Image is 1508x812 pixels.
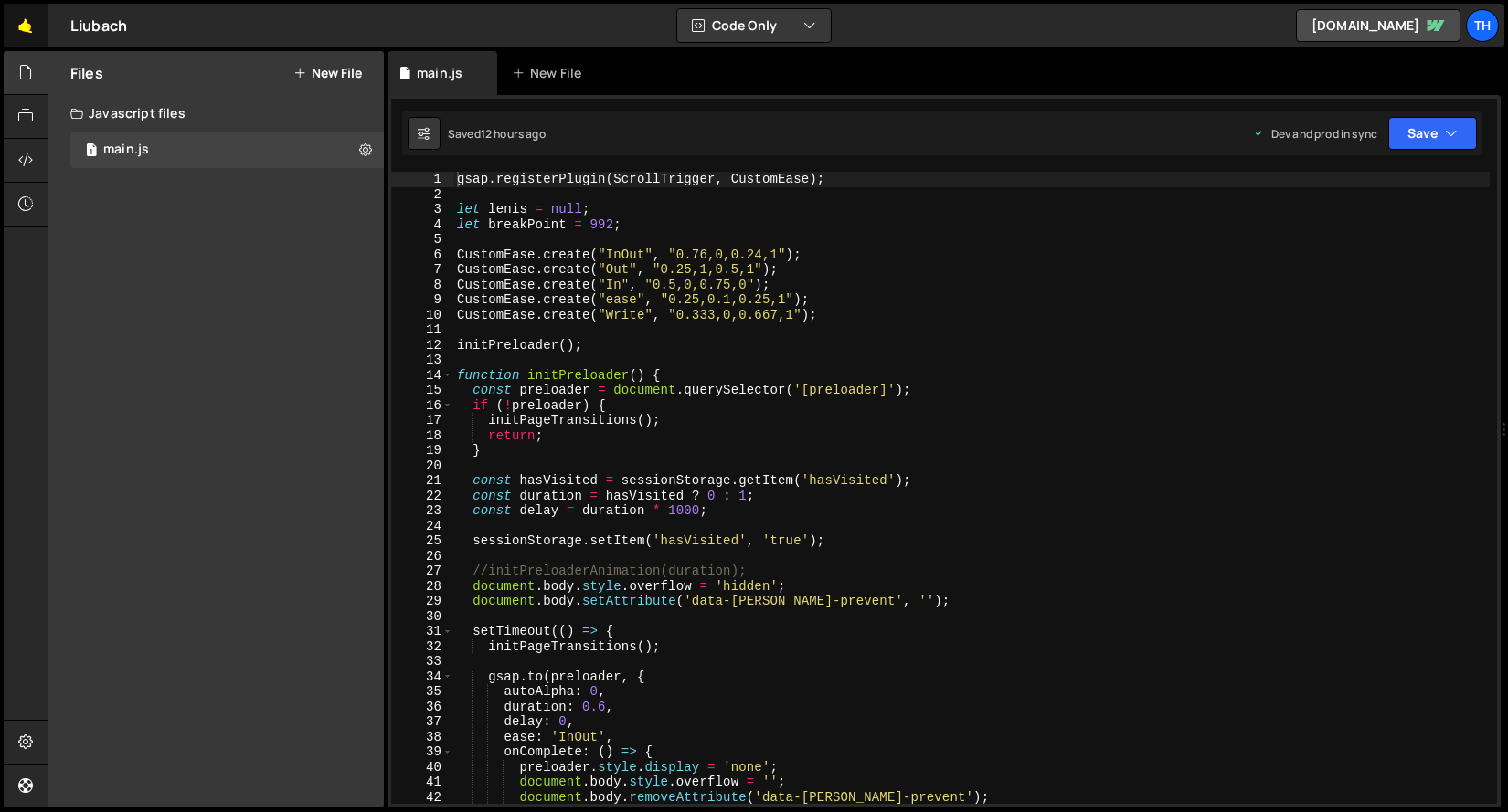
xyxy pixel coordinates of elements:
[391,172,453,187] div: 1
[391,353,453,368] div: 13
[391,322,453,338] div: 11
[391,609,453,625] div: 30
[481,126,546,142] div: 12 hours ago
[70,132,384,168] div: 16256/43835.js
[391,714,453,730] div: 37
[48,95,384,132] div: Javascript files
[391,564,453,579] div: 27
[391,654,453,670] div: 33
[391,775,453,790] div: 41
[391,730,453,745] div: 38
[391,790,453,806] div: 42
[391,398,453,414] div: 16
[417,64,462,82] div: main.js
[391,443,453,459] div: 19
[391,217,453,233] div: 4
[391,624,453,639] div: 31
[1296,9,1460,42] a: [DOMAIN_NAME]
[391,744,453,760] div: 39
[391,639,453,655] div: 32
[391,594,453,609] div: 29
[391,232,453,248] div: 5
[391,248,453,263] div: 6
[4,4,48,47] a: 🤙
[391,684,453,700] div: 35
[391,459,453,474] div: 20
[391,549,453,564] div: 26
[70,63,103,83] h2: Files
[391,338,453,353] div: 12
[391,700,453,715] div: 36
[103,142,149,158] div: main.js
[1388,117,1477,150] button: Save
[391,473,453,489] div: 21
[391,308,453,323] div: 10
[86,144,97,159] span: 1
[293,66,362,80] button: New File
[512,64,589,82] div: New File
[391,503,453,519] div: 23
[391,413,453,428] div: 17
[391,579,453,595] div: 28
[391,489,453,504] div: 22
[391,262,453,278] div: 7
[677,9,831,42] button: Code Only
[391,533,453,549] div: 25
[391,292,453,308] div: 9
[1253,126,1377,142] div: Dev and prod in sync
[448,126,546,142] div: Saved
[391,383,453,398] div: 15
[391,519,453,534] div: 24
[391,202,453,217] div: 3
[391,428,453,444] div: 18
[391,368,453,384] div: 14
[391,187,453,203] div: 2
[391,278,453,293] div: 8
[391,760,453,775] div: 40
[70,15,127,37] div: Liubach
[1466,9,1499,42] a: Th
[391,670,453,685] div: 34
